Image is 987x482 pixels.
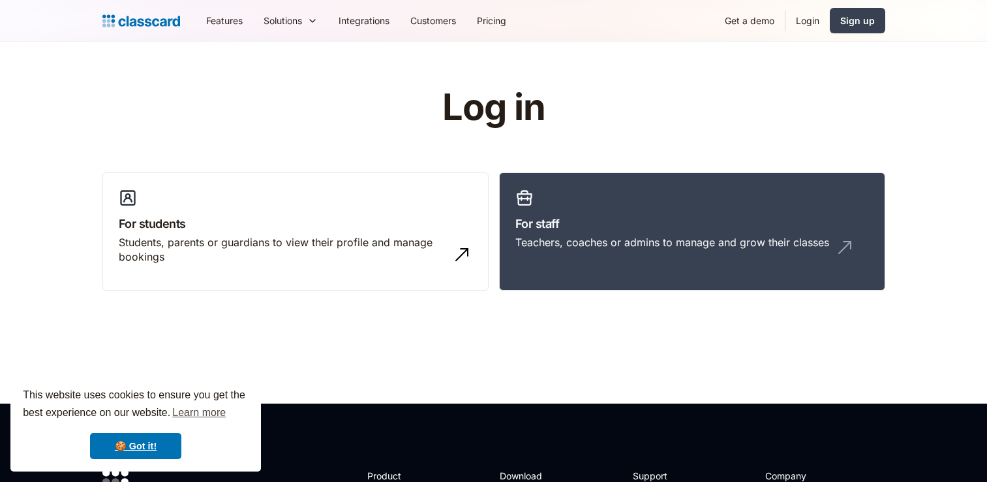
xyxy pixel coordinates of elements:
a: Pricing [466,6,517,35]
a: Customers [400,6,466,35]
a: For studentsStudents, parents or guardians to view their profile and manage bookings [102,172,489,291]
div: cookieconsent [10,375,261,472]
span: This website uses cookies to ensure you get the best experience on our website. [23,387,249,423]
div: Teachers, coaches or admins to manage and grow their classes [515,235,829,249]
h1: Log in [286,88,701,128]
a: Login [785,6,830,35]
a: learn more about cookies [170,403,228,423]
h3: For students [119,215,472,233]
a: Get a demo [714,6,785,35]
div: Solutions [253,6,328,35]
a: dismiss cookie message [90,433,181,459]
a: For staffTeachers, coaches or admins to manage and grow their classes [499,172,885,291]
div: Sign up [840,14,875,27]
h3: For staff [515,215,869,233]
a: home [102,12,180,30]
div: Solutions [264,14,302,27]
a: Features [196,6,253,35]
a: Sign up [830,8,885,33]
div: Students, parents or guardians to view their profile and manage bookings [119,235,446,265]
a: Integrations [328,6,400,35]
